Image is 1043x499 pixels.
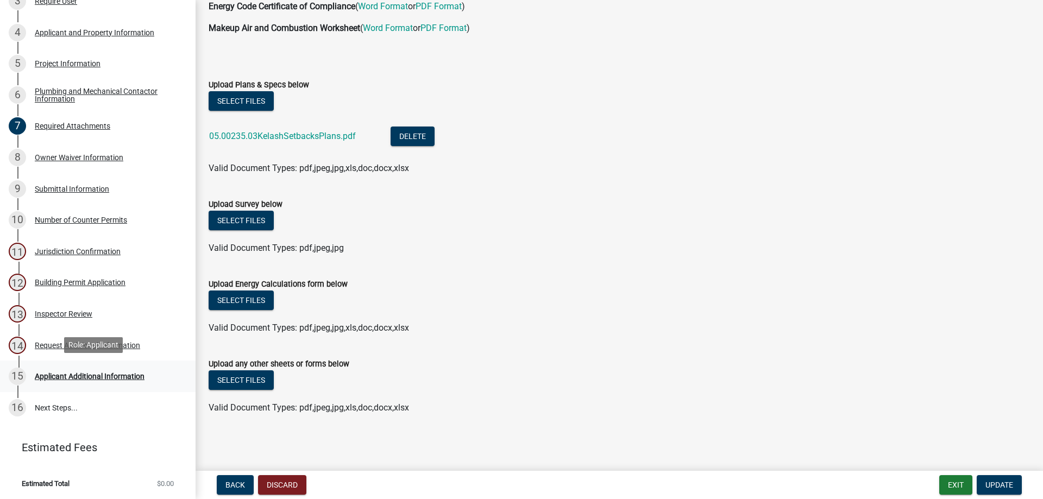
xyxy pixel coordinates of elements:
span: Valid Document Types: pdf,jpeg,jpg,xls,doc,docx,xlsx [209,163,409,173]
div: 12 [9,274,26,291]
span: Back [225,481,245,489]
wm-modal-confirm: Delete Document [391,132,435,142]
div: Jurisdiction Confirmation [35,248,121,255]
div: 14 [9,337,26,354]
button: Select files [209,211,274,230]
a: Estimated Fees [9,437,178,458]
button: Select files [209,91,274,111]
div: Owner Waiver Information [35,154,123,161]
span: Valid Document Types: pdf,jpeg,jpg,xls,doc,docx,xlsx [209,323,409,333]
strong: Energy Code Certificate of Compliance [209,1,355,11]
button: Discard [258,475,306,495]
a: Word Format [363,23,413,33]
div: 10 [9,211,26,229]
div: 9 [9,180,26,198]
div: Number of Counter Permits [35,216,127,224]
div: Applicant and Property Information [35,29,154,36]
div: 8 [9,149,26,166]
div: 6 [9,86,26,104]
span: Update [985,481,1013,489]
a: PDF Format [416,1,462,11]
button: Select files [209,370,274,390]
div: Applicant Additional Information [35,372,144,380]
div: Required Attachments [35,122,110,130]
button: Exit [939,475,972,495]
button: Update [977,475,1022,495]
span: Valid Document Types: pdf,jpeg,jpg,xls,doc,docx,xlsx [209,402,409,413]
a: Word Format [358,1,408,11]
button: Select files [209,290,274,310]
label: Upload Energy Calculations form below [209,281,348,288]
span: Estimated Total [22,480,70,487]
span: Valid Document Types: pdf,jpeg,jpg [209,243,344,253]
div: 15 [9,368,26,385]
button: Delete [391,127,435,146]
div: Plumbing and Mechanical Contactor Information [35,87,178,103]
div: Project Information [35,60,100,67]
div: Building Permit Application [35,279,125,286]
div: 4 [9,24,26,41]
span: $0.00 [157,480,174,487]
div: Request Additional Information [35,342,140,349]
div: 5 [9,55,26,72]
div: Inspector Review [35,310,92,318]
p: ( or ) [209,22,1030,35]
strong: Makeup Air and Combustion Worksheet [209,23,360,33]
div: 16 [9,399,26,416]
label: Upload Plans & Specs below [209,81,309,89]
div: Submittal Information [35,185,109,193]
a: 05.00235.03KelashSetbacksPlans.pdf [209,131,356,141]
a: PDF Format [420,23,467,33]
label: Upload Survey below [209,201,282,209]
button: Back [217,475,254,495]
label: Upload any other sheets or forms below [209,361,349,368]
div: 13 [9,305,26,323]
div: 11 [9,243,26,260]
div: 7 [9,117,26,135]
div: Role: Applicant [64,337,123,353]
